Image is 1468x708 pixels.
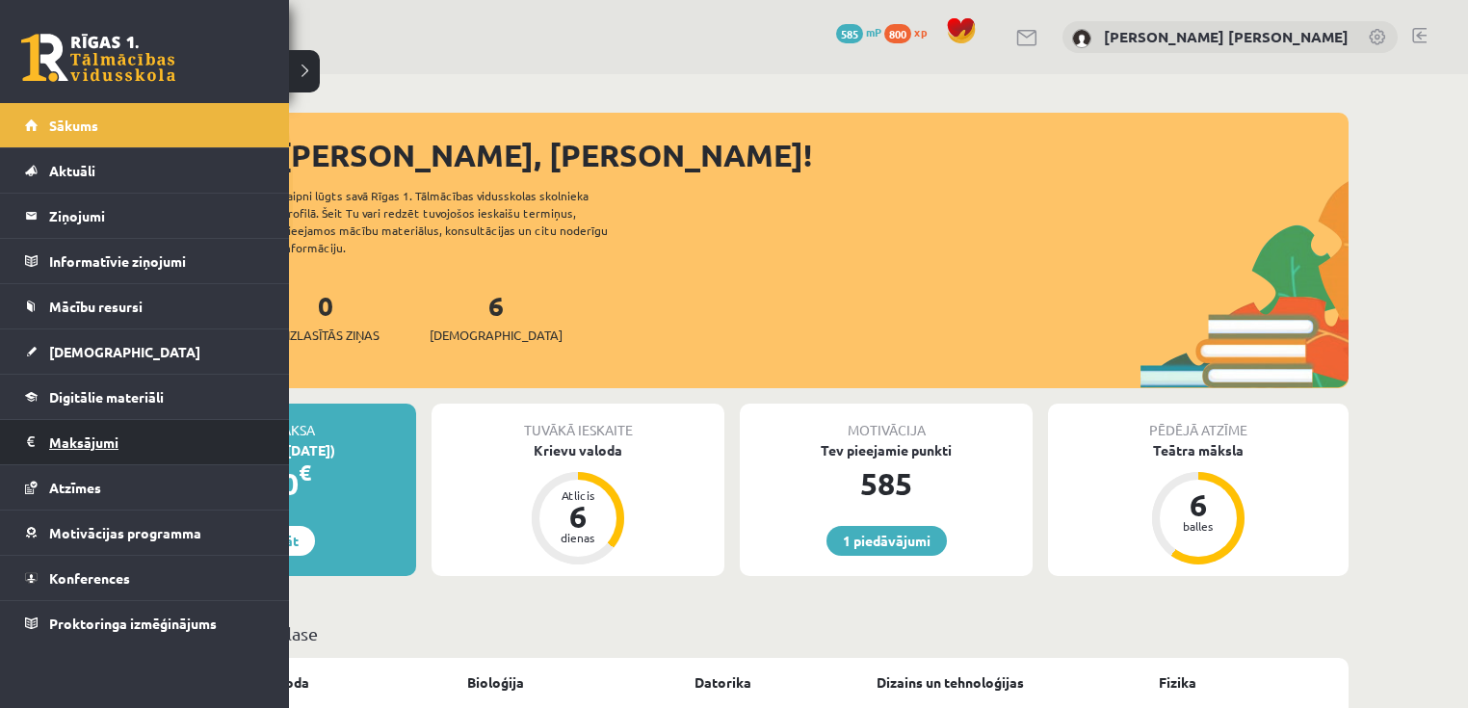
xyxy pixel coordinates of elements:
a: [PERSON_NAME] [PERSON_NAME] [1104,27,1349,46]
span: Konferences [49,569,130,587]
span: [DEMOGRAPHIC_DATA] [49,343,200,360]
span: Motivācijas programma [49,524,201,541]
span: Digitālie materiāli [49,388,164,406]
legend: Ziņojumi [49,194,265,238]
div: dienas [549,532,607,543]
a: Aktuāli [25,148,265,193]
a: [DEMOGRAPHIC_DATA] [25,329,265,374]
a: Atzīmes [25,465,265,510]
a: Teātra māksla 6 balles [1048,440,1349,567]
span: Proktoringa izmēģinājums [49,615,217,632]
div: 6 [1169,489,1227,520]
img: Arnis Jānis Klucis [1072,29,1091,48]
div: Tuvākā ieskaite [432,404,724,440]
a: Datorika [695,672,751,693]
a: 800 xp [884,24,936,39]
span: [DEMOGRAPHIC_DATA] [430,326,563,345]
a: Informatīvie ziņojumi [25,239,265,283]
legend: Maksājumi [49,420,265,464]
span: Neizlasītās ziņas [272,326,380,345]
a: Mācību resursi [25,284,265,328]
p: Mācību plāns 9.a JK klase [123,620,1341,646]
span: Mācību resursi [49,298,143,315]
a: Krievu valoda Atlicis 6 dienas [432,440,724,567]
a: Rīgas 1. Tālmācības vidusskola [21,34,175,82]
span: 585 [836,24,863,43]
div: [PERSON_NAME], [PERSON_NAME]! [279,132,1349,178]
span: € [299,459,311,486]
a: 1 piedāvājumi [826,526,947,556]
div: Teātra māksla [1048,440,1349,460]
div: Atlicis [549,489,607,501]
span: xp [914,24,927,39]
div: Tev pieejamie punkti [740,440,1033,460]
a: Motivācijas programma [25,511,265,555]
span: Atzīmes [49,479,101,496]
a: Bioloģija [467,672,524,693]
a: Ziņojumi [25,194,265,238]
div: Laipni lūgts savā Rīgas 1. Tālmācības vidusskolas skolnieka profilā. Šeit Tu vari redzēt tuvojošo... [281,187,642,256]
span: 800 [884,24,911,43]
a: 6[DEMOGRAPHIC_DATA] [430,288,563,345]
a: Dizains un tehnoloģijas [877,672,1024,693]
div: Krievu valoda [432,440,724,460]
div: balles [1169,520,1227,532]
a: Sākums [25,103,265,147]
span: Aktuāli [49,162,95,179]
a: 585 mP [836,24,881,39]
a: Proktoringa izmēģinājums [25,601,265,645]
a: 0Neizlasītās ziņas [272,288,380,345]
a: Konferences [25,556,265,600]
legend: Informatīvie ziņojumi [49,239,265,283]
span: mP [866,24,881,39]
div: 6 [549,501,607,532]
div: 585 [740,460,1033,507]
div: Pēdējā atzīme [1048,404,1349,440]
span: Sākums [49,117,98,134]
a: Fizika [1159,672,1196,693]
a: Maksājumi [25,420,265,464]
div: Motivācija [740,404,1033,440]
a: Digitālie materiāli [25,375,265,419]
